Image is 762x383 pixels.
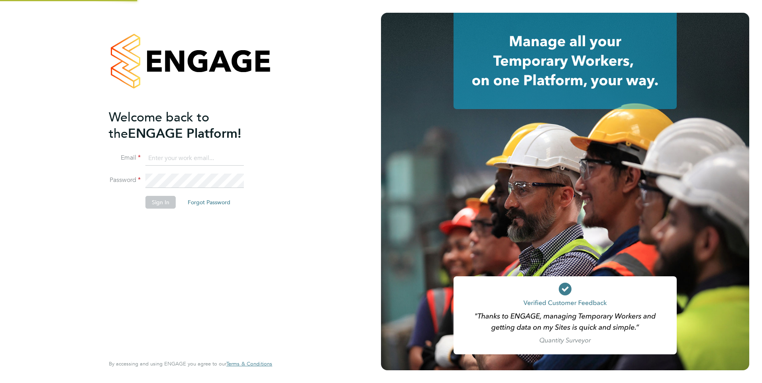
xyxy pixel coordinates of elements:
label: Password [109,176,141,184]
input: Enter your work email... [145,151,244,166]
span: Welcome back to the [109,109,209,141]
button: Forgot Password [181,196,237,209]
h2: ENGAGE Platform! [109,109,264,142]
span: Terms & Conditions [226,360,272,367]
button: Sign In [145,196,176,209]
a: Terms & Conditions [226,361,272,367]
label: Email [109,154,141,162]
span: By accessing and using ENGAGE you agree to our [109,360,272,367]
